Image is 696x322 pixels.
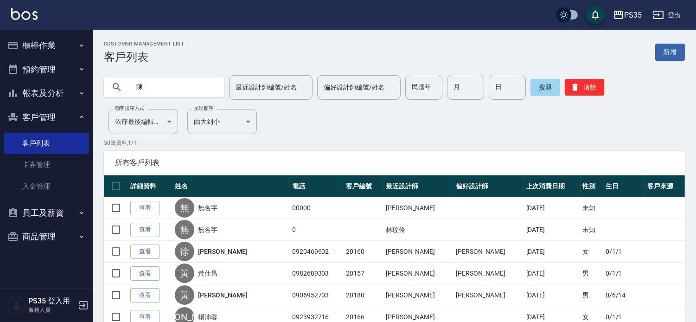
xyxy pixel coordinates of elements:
[581,219,603,241] td: 未知
[11,8,38,20] img: Logo
[175,285,194,305] div: 黃
[194,105,213,112] label: 呈現順序
[453,284,524,306] td: [PERSON_NAME]
[290,219,344,241] td: 0
[130,266,160,281] a: 查看
[104,139,685,147] p: 50 筆資料, 1 / 1
[4,201,89,225] button: 員工及薪資
[581,175,603,197] th: 性別
[609,6,645,25] button: PS35
[4,176,89,197] a: 入金管理
[344,175,383,197] th: 客戶編號
[104,51,184,64] h3: 客戶列表
[175,264,194,283] div: 黃
[565,79,604,96] button: 清除
[383,175,453,197] th: 最近設計師
[603,263,645,284] td: 0/1/1
[128,175,172,197] th: 詳細資料
[524,219,581,241] td: [DATE]
[115,105,144,112] label: 顧客排序方式
[4,133,89,154] a: 客戶列表
[383,219,453,241] td: 林玟伶
[130,75,217,100] input: 搜尋關鍵字
[198,269,217,278] a: 黃仕昌
[4,105,89,129] button: 客戶管理
[530,79,560,96] button: 搜尋
[655,44,685,61] a: 新增
[28,306,76,314] p: 服務人員
[624,9,642,21] div: PS35
[603,241,645,263] td: 0/1/1
[130,245,160,259] a: 查看
[344,263,383,284] td: 20157
[344,241,383,263] td: 20160
[130,288,160,303] a: 查看
[130,223,160,237] a: 查看
[524,284,581,306] td: [DATE]
[524,197,581,219] td: [DATE]
[524,263,581,284] td: [DATE]
[586,6,605,24] button: save
[198,290,247,300] a: [PERSON_NAME]
[290,263,344,284] td: 0982689303
[453,175,524,197] th: 偏好設計師
[175,198,194,218] div: 無
[7,296,26,315] img: Person
[4,225,89,249] button: 商品管理
[649,6,685,24] button: 登出
[115,158,674,167] span: 所有客戶列表
[344,284,383,306] td: 20180
[198,203,217,213] a: 無名字
[581,284,603,306] td: 男
[581,241,603,263] td: 女
[175,242,194,261] div: 徐
[453,263,524,284] td: [PERSON_NAME]
[198,247,247,256] a: [PERSON_NAME]
[172,175,290,197] th: 姓名
[290,241,344,263] td: 0920469602
[645,175,685,197] th: 客戶來源
[383,284,453,306] td: [PERSON_NAME]
[109,109,178,134] div: 依序最後編輯時間
[581,197,603,219] td: 未知
[4,154,89,175] a: 卡券管理
[383,241,453,263] td: [PERSON_NAME]
[290,284,344,306] td: 0906952703
[198,225,217,234] a: 無名字
[4,33,89,58] button: 櫃檯作業
[290,197,344,219] td: 00000
[581,263,603,284] td: 男
[187,109,257,134] div: 由大到小
[524,241,581,263] td: [DATE]
[175,220,194,239] div: 無
[383,263,453,284] td: [PERSON_NAME]
[28,296,76,306] h5: PS35 登入用
[524,175,581,197] th: 上次消費日期
[603,175,645,197] th: 生日
[290,175,344,197] th: 電話
[4,81,89,105] button: 報表及分析
[4,58,89,82] button: 預約管理
[130,201,160,215] a: 查看
[453,241,524,263] td: [PERSON_NAME]
[383,197,453,219] td: [PERSON_NAME]
[603,284,645,306] td: 0/6/14
[104,41,184,47] h2: Customer Management List
[198,312,217,322] a: 楊沛蓉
